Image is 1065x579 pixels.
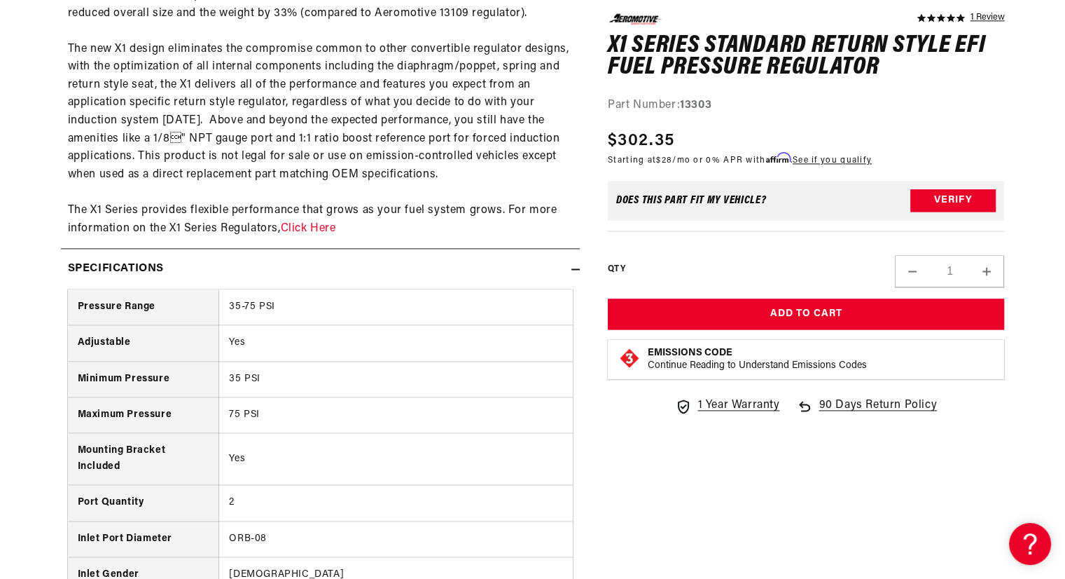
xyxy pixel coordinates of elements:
strong: 13303 [680,100,711,111]
button: Verify [910,190,996,212]
button: Emissions CodeContinue Reading to Understand Emissions Codes [648,348,867,373]
label: QTY [608,264,625,275]
th: Maximum Pressure [68,397,219,433]
div: Does This part fit My vehicle? [616,196,767,207]
img: Emissions code [618,348,641,370]
span: 90 Days Return Policy [819,397,937,430]
a: See if you qualify - Learn more about Affirm Financing (opens in modal) [793,157,872,165]
th: Pressure Range [68,289,219,325]
a: Click Here [281,223,336,234]
td: 35 PSI [219,361,573,397]
div: Part Number: [608,97,1005,115]
td: 35-75 PSI [219,289,573,325]
span: 1 Year Warranty [697,397,779,416]
td: ORB-08 [219,521,573,557]
th: Port Quantity [68,485,219,521]
td: 75 PSI [219,397,573,433]
span: $28 [656,157,672,165]
span: $302.35 [608,129,674,154]
button: Add to Cart [608,299,1005,331]
a: 1 Year Warranty [675,397,779,416]
a: 1 reviews [970,14,1004,24]
p: Continue Reading to Understand Emissions Codes [648,360,867,373]
summary: Specifications [61,249,580,289]
th: Adjustable [68,325,219,361]
a: 90 Days Return Policy [796,397,937,430]
h2: Specifications [68,260,164,278]
td: Yes [219,433,573,485]
strong: Emissions Code [648,348,732,359]
th: Minimum Pressure [68,361,219,397]
td: 2 [219,485,573,521]
th: Inlet Port Diameter [68,521,219,557]
span: Affirm [766,154,791,164]
th: Mounting Bracket Included [68,433,219,485]
p: Starting at /mo or 0% APR with . [608,154,872,168]
td: Yes [219,325,573,361]
h1: X1 Series Standard Return Style EFI Fuel Pressure Regulator [608,35,1005,79]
